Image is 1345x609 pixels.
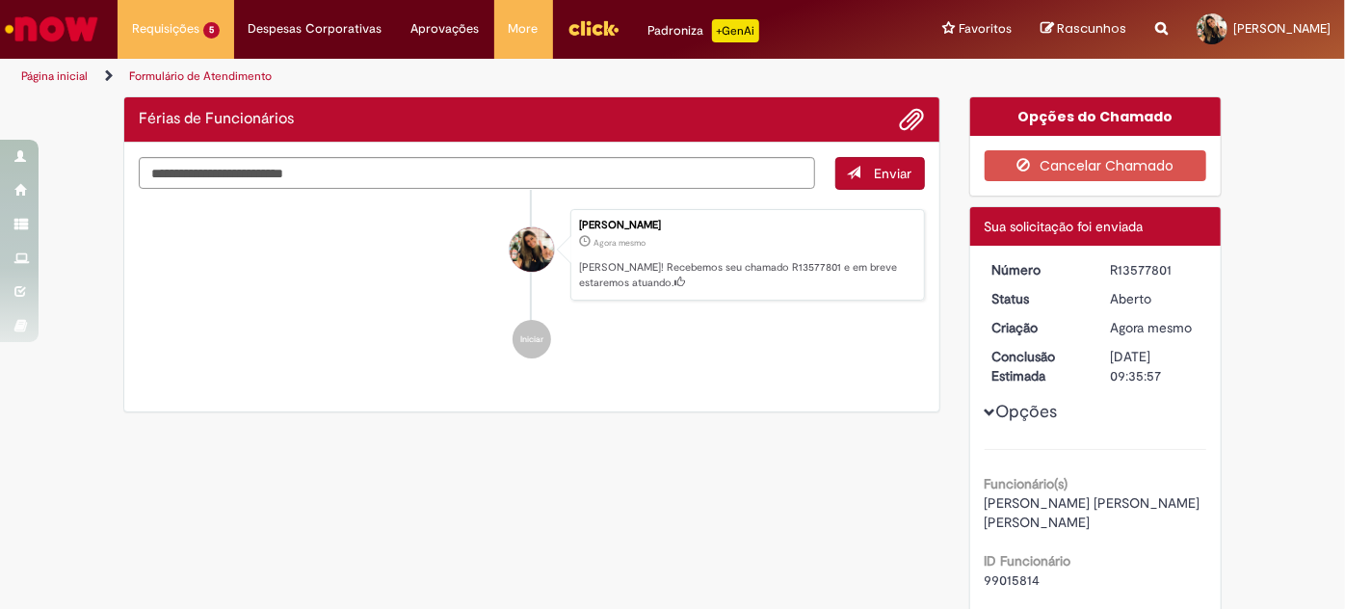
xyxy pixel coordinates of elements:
a: Rascunhos [1041,20,1126,39]
a: Página inicial [21,68,88,84]
dt: Status [978,289,1096,308]
a: Formulário de Atendimento [129,68,272,84]
p: [PERSON_NAME]! Recebemos seu chamado R13577801 e em breve estaremos atuando. [579,260,914,290]
button: Adicionar anexos [900,107,925,132]
b: ID Funcionário [985,552,1071,569]
span: [PERSON_NAME] [PERSON_NAME] [PERSON_NAME] [985,494,1204,531]
b: Funcionário(s) [985,475,1068,492]
div: R13577801 [1110,260,1200,279]
button: Cancelar Chamado [985,150,1207,181]
ul: Histórico de tíquete [139,190,925,379]
ul: Trilhas de página [14,59,883,94]
span: [PERSON_NAME] [1233,20,1331,37]
time: 29/09/2025 15:35:54 [593,237,646,249]
div: Gabriela Fernandes Regis [510,227,554,272]
div: [PERSON_NAME] [579,220,914,231]
span: Requisições [132,19,199,39]
textarea: Digite sua mensagem aqui... [139,157,815,189]
dt: Criação [978,318,1096,337]
img: ServiceNow [2,10,101,48]
span: Despesas Corporativas [249,19,382,39]
div: Opções do Chamado [970,97,1222,136]
span: Agora mesmo [593,237,646,249]
p: +GenAi [712,19,759,42]
button: Enviar [835,157,925,190]
img: click_logo_yellow_360x200.png [567,13,620,42]
div: [DATE] 09:35:57 [1110,347,1200,385]
dt: Número [978,260,1096,279]
span: Sua solicitação foi enviada [985,218,1144,235]
span: 99015814 [985,571,1041,589]
div: 29/09/2025 15:35:54 [1110,318,1200,337]
span: More [509,19,539,39]
div: Padroniza [648,19,759,42]
span: 5 [203,22,220,39]
h2: Férias de Funcionários Histórico de tíquete [139,111,294,128]
dt: Conclusão Estimada [978,347,1096,385]
span: Enviar [875,165,912,182]
div: Aberto [1110,289,1200,308]
span: Favoritos [959,19,1012,39]
time: 29/09/2025 15:35:54 [1110,319,1192,336]
span: Rascunhos [1057,19,1126,38]
li: Gabriela Fernandes Regis [139,209,925,302]
span: Agora mesmo [1110,319,1192,336]
span: Aprovações [411,19,480,39]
